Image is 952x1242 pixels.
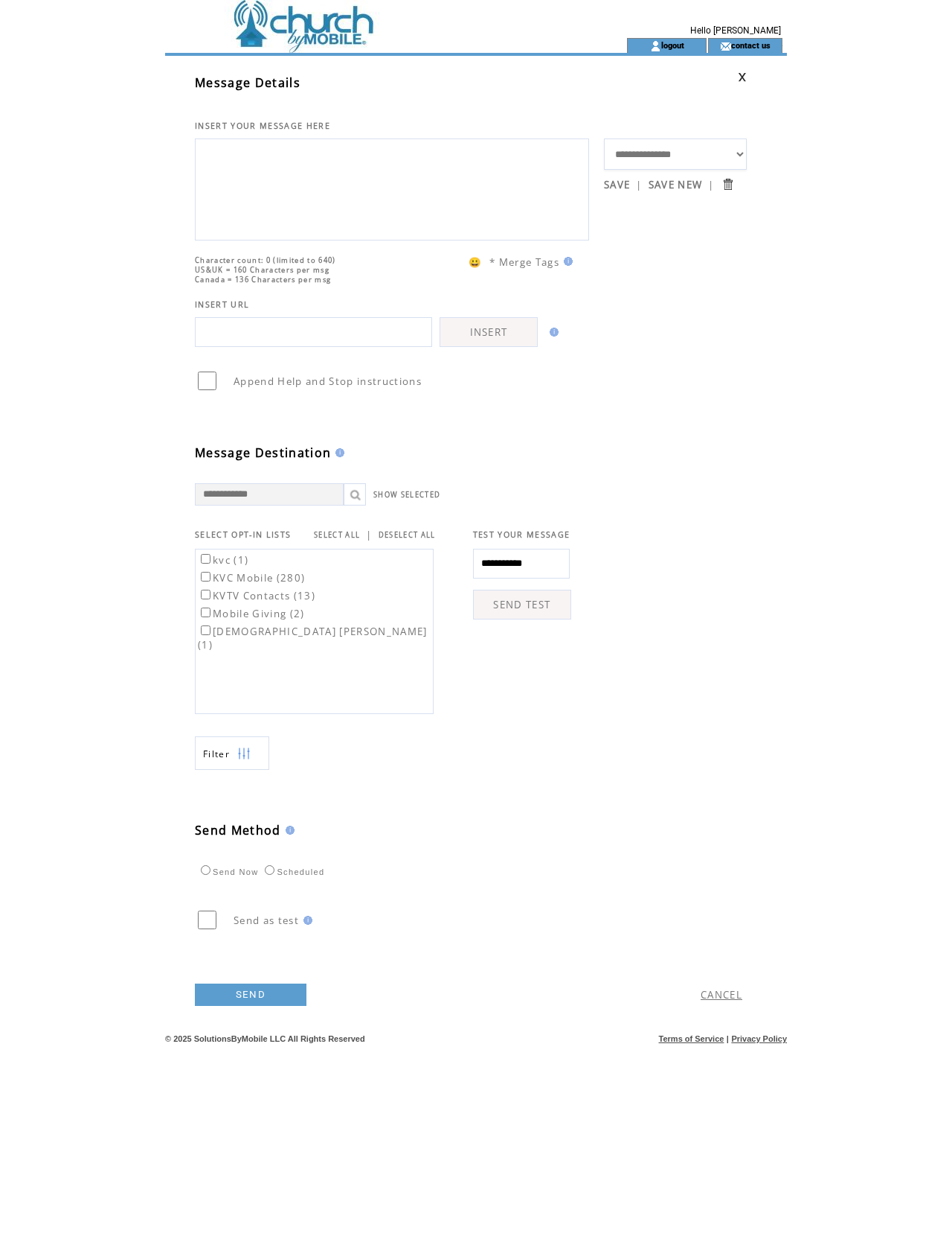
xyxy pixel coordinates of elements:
input: KVC Mobile (280) [201,572,210,582]
span: Send Method [195,822,281,838]
label: Scheduled [261,867,324,876]
span: Character count: 0 (limited to 640) [195,255,336,265]
img: contact_us_icon.gif [720,40,731,52]
label: Send Now [197,867,258,876]
span: | [727,1034,729,1043]
span: | [708,178,714,191]
span: US&UK = 160 Characters per msg [195,265,329,275]
span: Message Details [195,74,300,91]
a: CANCEL [701,988,742,1001]
span: INSERT URL [195,299,249,310]
input: [DEMOGRAPHIC_DATA] [PERSON_NAME] (1) [201,625,210,635]
span: | [636,178,642,191]
span: INSERT YOUR MESSAGE HERE [195,121,330,131]
a: SHOW SELECTED [373,490,440,500]
label: KVTV Contacts (13) [198,589,315,602]
span: Canada = 136 Characters per msg [195,275,331,284]
span: Send as test [234,914,299,927]
span: TEST YOUR MESSAGE [473,529,570,540]
input: kvc (1) [201,554,210,564]
a: Filter [195,736,269,770]
label: KVC Mobile (280) [198,571,305,585]
label: kvc (1) [198,553,248,567]
a: SEND [195,984,306,1006]
a: SAVE NEW [649,178,703,191]
a: INSERT [440,317,538,347]
img: help.gif [299,916,312,925]
span: Message Destination [195,445,331,461]
input: Submit [721,177,735,191]
input: Send Now [201,865,210,875]
img: help.gif [559,257,573,266]
input: Scheduled [265,865,274,875]
span: © 2025 SolutionsByMobile LLC All Rights Reserved [165,1034,365,1043]
a: logout [661,40,684,50]
label: [DEMOGRAPHIC_DATA] [PERSON_NAME] (1) [198,625,428,652]
label: Mobile Giving (2) [198,607,305,620]
input: Mobile Giving (2) [201,608,210,617]
span: Show filters [203,748,230,760]
a: SEND TEST [473,590,571,620]
a: Privacy Policy [731,1034,787,1043]
img: account_icon.gif [650,40,661,52]
span: SELECT OPT-IN LISTS [195,529,291,540]
input: KVTV Contacts (13) [201,590,210,599]
img: help.gif [281,826,295,835]
span: Hello [PERSON_NAME] [690,25,781,36]
a: SELECT ALL [314,530,360,540]
img: help.gif [545,328,559,337]
a: SAVE [604,178,630,191]
a: Terms of Service [659,1034,724,1043]
a: contact us [731,40,771,50]
span: Append Help and Stop instructions [234,375,422,388]
span: 😀 [469,255,482,269]
span: * Merge Tags [489,255,559,269]
span: | [366,528,372,541]
img: filters.png [237,737,251,771]
a: DESELECT ALL [379,530,436,540]
img: help.gif [331,448,344,457]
